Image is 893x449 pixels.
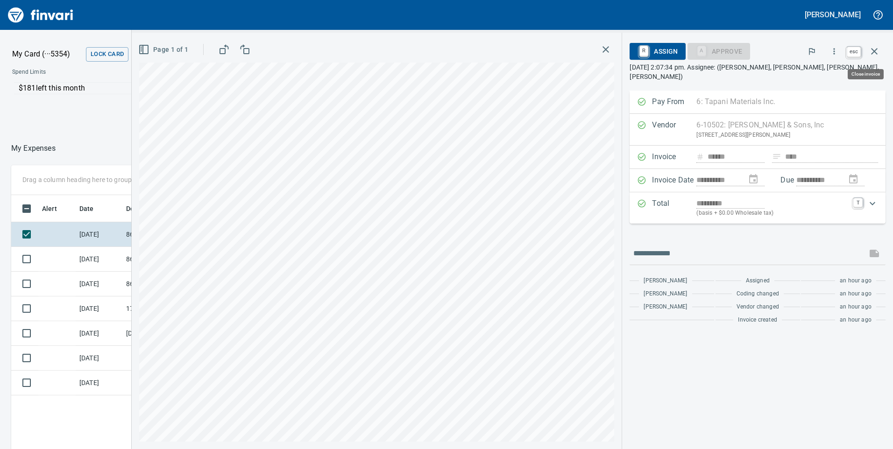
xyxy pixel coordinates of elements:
[738,316,777,325] span: Invoice created
[126,203,173,214] span: Description
[122,321,206,346] td: [DATE] Invoice 79076 from Minister-[PERSON_NAME] Surveying Inc (1-10667)
[86,47,128,62] button: Lock Card
[840,316,872,325] span: an hour ago
[122,296,206,321] td: 174001
[19,83,312,94] p: $181 left this month
[652,198,696,218] p: Total
[76,272,122,296] td: [DATE]
[630,192,886,224] div: Expand
[637,43,678,59] span: Assign
[122,272,206,296] td: 8614
[136,41,192,58] button: Page 1 of 1
[76,222,122,247] td: [DATE]
[6,4,76,26] img: Finvari
[76,371,122,395] td: [DATE]
[11,143,56,154] p: My Expenses
[644,302,687,312] span: [PERSON_NAME]
[863,242,886,265] span: This records your message into the invoice and notifies anyone mentioned
[847,47,861,57] a: esc
[644,289,687,299] span: [PERSON_NAME]
[696,209,848,218] p: (basis + $0.00 Wholesale tax)
[79,203,94,214] span: Date
[42,203,69,214] span: Alert
[12,49,82,60] p: My Card (···5354)
[11,143,56,154] nav: breadcrumb
[122,247,206,272] td: 8611
[79,203,106,214] span: Date
[42,203,57,214] span: Alert
[76,346,122,371] td: [DATE]
[5,94,318,104] p: Online allowed
[630,43,685,60] button: RAssign
[22,175,159,184] p: Drag a column heading here to group the table
[840,276,872,286] span: an hour ago
[126,203,161,214] span: Description
[737,289,779,299] span: Coding changed
[802,7,863,22] button: [PERSON_NAME]
[76,247,122,272] td: [DATE]
[12,68,181,77] span: Spend Limits
[639,46,648,56] a: R
[853,198,863,207] a: T
[840,302,872,312] span: an hour ago
[140,44,188,56] span: Page 1 of 1
[91,49,124,60] span: Lock Card
[122,222,206,247] td: 8607
[76,296,122,321] td: [DATE]
[630,63,886,81] p: [DATE] 2:07:34 pm. Assignee: ([PERSON_NAME], [PERSON_NAME], [PERSON_NAME], [PERSON_NAME])
[644,276,687,286] span: [PERSON_NAME]
[76,321,122,346] td: [DATE]
[840,289,872,299] span: an hour ago
[746,276,770,286] span: Assigned
[737,302,779,312] span: Vendor changed
[805,10,861,20] h5: [PERSON_NAME]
